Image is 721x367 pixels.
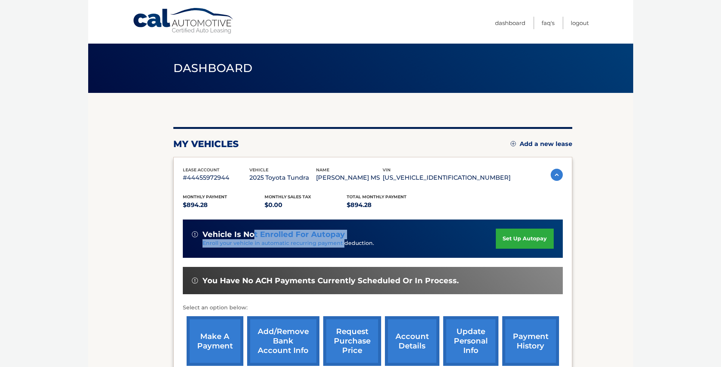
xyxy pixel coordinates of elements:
a: update personal info [443,316,498,366]
span: name [316,167,329,173]
span: Dashboard [173,61,253,75]
span: Total Monthly Payment [347,194,406,199]
a: Dashboard [495,17,525,29]
img: add.svg [511,141,516,146]
a: FAQ's [542,17,554,29]
a: Add a new lease [511,140,572,148]
span: Monthly Payment [183,194,227,199]
span: You have no ACH payments currently scheduled or in process. [202,276,459,285]
a: make a payment [187,316,243,366]
span: vin [383,167,391,173]
p: $894.28 [347,200,429,210]
a: set up autopay [496,229,553,249]
span: vehicle is not enrolled for autopay [202,230,345,239]
a: account details [385,316,439,366]
a: payment history [502,316,559,366]
a: Cal Automotive [132,8,235,35]
img: accordion-active.svg [551,169,563,181]
p: 2025 Toyota Tundra [249,173,316,183]
p: [PERSON_NAME] MS [316,173,383,183]
img: alert-white.svg [192,231,198,237]
a: Add/Remove bank account info [247,316,319,366]
span: lease account [183,167,220,173]
p: Enroll your vehicle in automatic recurring payment deduction. [202,239,496,248]
p: #44455972944 [183,173,249,183]
a: request purchase price [323,316,381,366]
img: alert-white.svg [192,278,198,284]
p: [US_VEHICLE_IDENTIFICATION_NUMBER] [383,173,511,183]
h2: my vehicles [173,138,239,150]
span: Monthly sales Tax [265,194,311,199]
a: Logout [571,17,589,29]
p: $894.28 [183,200,265,210]
p: $0.00 [265,200,347,210]
p: Select an option below: [183,303,563,312]
span: vehicle [249,167,268,173]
